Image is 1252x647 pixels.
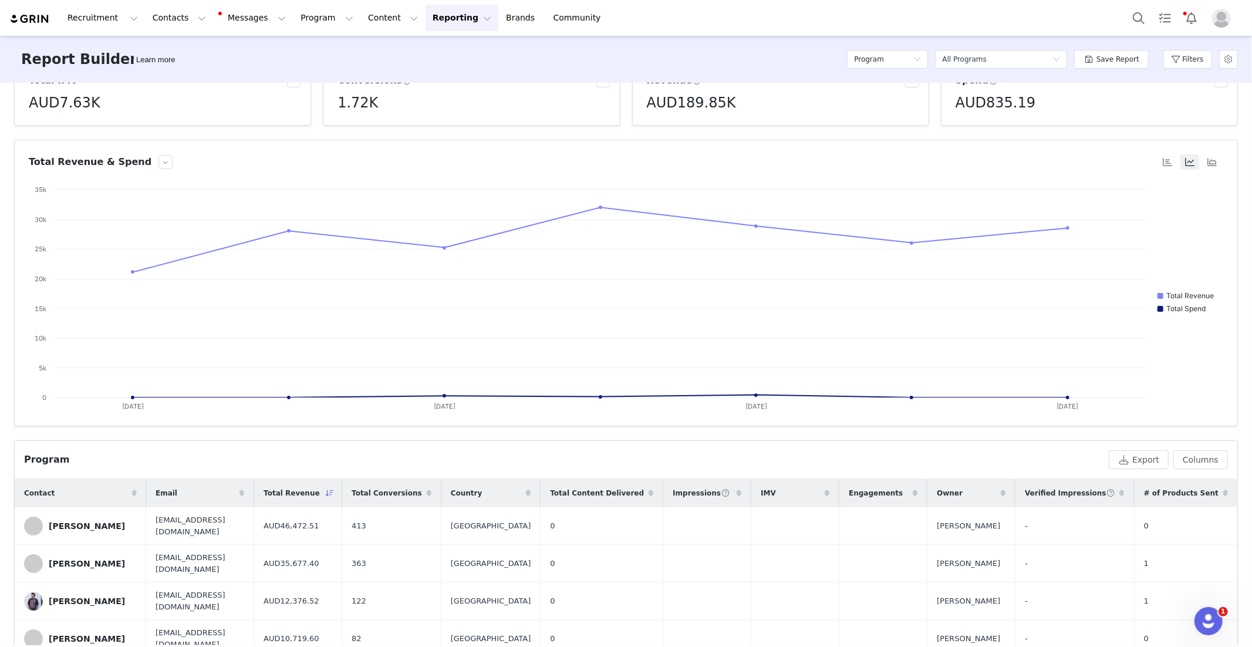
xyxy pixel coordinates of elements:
[21,49,137,70] h3: Report Builder
[1025,558,1125,570] div: -
[849,488,903,498] span: Engagements
[352,520,366,532] span: 413
[673,488,730,498] span: Impressions
[914,56,921,64] i: icon: down
[352,633,362,645] span: 82
[1173,450,1228,469] button: Columns
[937,595,1000,607] span: [PERSON_NAME]
[1025,488,1115,498] span: Verified Impressions
[29,92,100,113] h5: AUD7.63K
[1179,5,1204,31] button: Notifications
[1144,633,1149,645] span: 0
[434,402,455,410] text: [DATE]
[1163,50,1212,69] button: Filters
[35,215,46,224] text: 30k
[426,5,498,31] button: Reporting
[352,558,366,570] span: 363
[761,488,776,498] span: IMV
[1144,488,1219,498] span: # of Products Sent
[35,186,46,194] text: 35k
[24,554,137,573] a: [PERSON_NAME]
[1144,520,1149,532] span: 0
[1205,9,1243,28] button: Profile
[264,633,319,645] span: AUD10,719.60
[156,514,244,537] span: [EMAIL_ADDRESS][DOMAIN_NAME]
[1025,633,1125,645] div: -
[264,558,319,570] span: AUD35,677.40
[1053,56,1060,64] i: icon: down
[550,595,555,607] span: 0
[361,5,425,31] button: Content
[122,402,144,410] text: [DATE]
[264,595,319,607] span: AUD12,376.52
[35,334,46,342] text: 10k
[49,597,125,606] div: [PERSON_NAME]
[1194,607,1223,635] iframe: Intercom live chat
[352,595,366,607] span: 122
[49,559,125,568] div: [PERSON_NAME]
[1144,558,1149,570] span: 1
[35,305,46,313] text: 15k
[156,589,244,612] span: [EMAIL_ADDRESS][DOMAIN_NAME]
[1152,5,1178,31] a: Tasks
[156,488,177,498] span: Email
[9,14,50,25] img: grin logo
[29,155,151,169] h3: Total Revenue & Spend
[1109,450,1169,469] button: Export
[1074,50,1149,69] button: Save Report
[35,245,46,253] text: 25k
[1126,5,1152,31] button: Search
[1166,291,1214,300] text: Total Revenue
[942,50,987,68] div: All Programs
[451,558,531,570] span: [GEOGRAPHIC_DATA]
[24,592,43,611] img: ca4d7c1f-bdcf-485f-b363-b463d177d255.jpg
[451,520,531,532] span: [GEOGRAPHIC_DATA]
[499,5,545,31] a: Brands
[550,488,644,498] span: Total Content Delivered
[550,558,555,570] span: 0
[451,633,531,645] span: [GEOGRAPHIC_DATA]
[49,521,125,531] div: [PERSON_NAME]
[647,92,736,113] h5: AUD189.85K
[451,595,531,607] span: [GEOGRAPHIC_DATA]
[293,5,360,31] button: Program
[35,275,46,283] text: 20k
[1057,402,1079,410] text: [DATE]
[854,50,884,68] h5: Program
[134,54,177,66] div: Tooltip anchor
[745,402,767,410] text: [DATE]
[24,517,137,535] a: [PERSON_NAME]
[1025,595,1125,607] div: -
[1219,607,1228,616] span: 1
[156,552,244,575] span: [EMAIL_ADDRESS][DOMAIN_NAME]
[24,592,137,611] a: [PERSON_NAME]
[264,488,320,498] span: Total Revenue
[1025,520,1125,532] div: -
[42,393,46,402] text: 0
[937,558,1000,570] span: [PERSON_NAME]
[24,488,55,498] span: Contact
[451,488,482,498] span: Country
[39,364,46,372] text: 5k
[956,92,1035,113] h5: AUD835.19
[1144,595,1149,607] span: 1
[937,520,1000,532] span: [PERSON_NAME]
[49,634,125,643] div: [PERSON_NAME]
[937,488,963,498] span: Owner
[937,633,1000,645] span: [PERSON_NAME]
[550,633,555,645] span: 0
[214,5,293,31] button: Messages
[550,520,555,532] span: 0
[146,5,213,31] button: Contacts
[352,488,422,498] span: Total Conversions
[264,520,319,532] span: AUD46,472.51
[60,5,145,31] button: Recruitment
[338,92,378,113] h5: 1.72K
[1212,9,1231,28] img: placeholder-profile.jpg
[1166,304,1206,313] text: Total Spend
[24,453,69,467] div: Program
[546,5,613,31] a: Community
